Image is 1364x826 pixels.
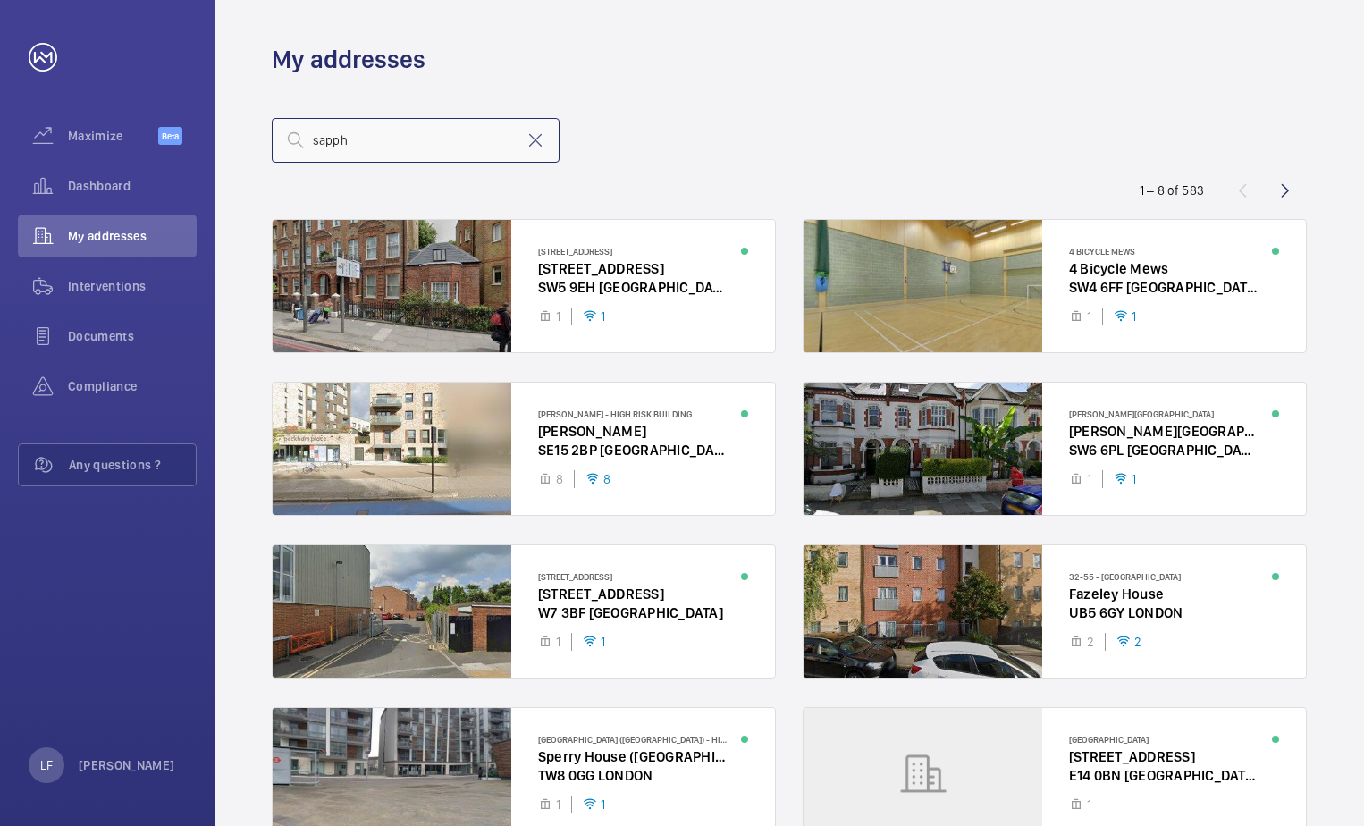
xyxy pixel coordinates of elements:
[68,227,197,245] span: My addresses
[68,177,197,195] span: Dashboard
[68,377,197,395] span: Compliance
[40,756,53,774] p: LF
[272,43,425,76] h1: My addresses
[272,118,560,163] input: Search by address
[1140,181,1204,199] div: 1 – 8 of 583
[68,127,158,145] span: Maximize
[68,327,197,345] span: Documents
[158,127,182,145] span: Beta
[69,456,196,474] span: Any questions ?
[79,756,175,774] p: [PERSON_NAME]
[68,277,197,295] span: Interventions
